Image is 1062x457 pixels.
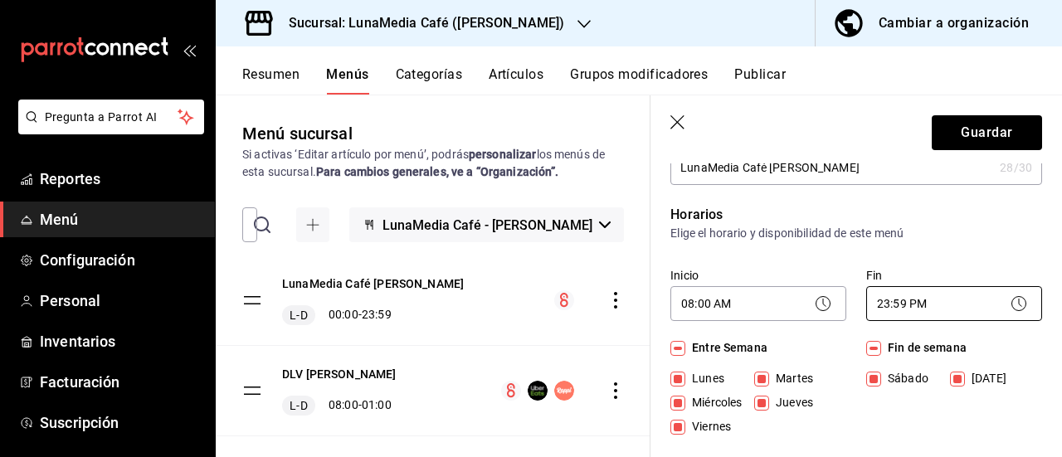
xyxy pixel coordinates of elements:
span: [DATE] [965,370,1006,387]
button: actions [607,382,624,399]
div: Menú sucursal [242,121,353,146]
span: Miércoles [685,394,742,411]
button: Menús [326,66,368,95]
button: LunaMedia Café [PERSON_NAME] [282,275,464,292]
div: 08:00 - 01:00 [282,396,397,416]
span: Reportes [40,168,202,190]
p: Horarios [670,205,1042,225]
span: Lunes [685,370,724,387]
div: 23:59 PM [866,286,1042,321]
button: drag [242,290,262,310]
label: Fin [866,270,1042,281]
table: menu-maker-table [216,255,650,436]
div: navigation tabs [242,66,1062,95]
div: Si activas ‘Editar artículo por menú’, podrás los menús de esta sucursal. [242,146,624,181]
span: LunaMedia Café - [PERSON_NAME] [382,217,592,233]
h3: Sucursal: LunaMedia Café ([PERSON_NAME]) [275,13,564,33]
span: Facturación [40,371,202,393]
div: 28 /30 [1000,159,1032,176]
button: Grupos modificadores [570,66,708,95]
div: Cambiar a organización [879,12,1029,35]
button: LunaMedia Café - [PERSON_NAME] [349,207,624,242]
span: Entre Semana [685,339,767,357]
button: Guardar [932,115,1042,150]
input: Buscar menú [277,208,287,241]
button: Pregunta a Parrot AI [18,100,204,134]
span: Martes [769,370,813,387]
span: Inventarios [40,330,202,352]
button: DLV [PERSON_NAME] [282,366,397,382]
button: Artículos [489,66,543,95]
span: Viernes [685,418,731,435]
span: Configuración [40,249,202,271]
a: Pregunta a Parrot AI [12,120,204,138]
span: Menú [40,208,202,231]
button: Resumen [242,66,300,95]
strong: personalizar [469,148,537,161]
strong: Para cambios generales, ve a “Organización”. [316,165,559,178]
span: Jueves [769,394,813,411]
span: Fin de semana [881,339,967,357]
span: Sábado [881,370,928,387]
div: 08:00 AM [670,286,846,321]
span: Pregunta a Parrot AI [45,109,178,126]
label: Inicio [670,270,846,281]
span: Suscripción [40,411,202,434]
span: L-D [286,307,310,323]
button: actions [607,292,624,309]
p: Elige el horario y disponibilidad de este menú [670,225,1042,241]
span: Personal [40,289,202,312]
button: Publicar [734,66,786,95]
button: open_drawer_menu [183,43,196,56]
button: Categorías [396,66,463,95]
button: drag [242,381,262,401]
div: 00:00 - 23:59 [282,305,464,325]
span: L-D [286,397,310,414]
